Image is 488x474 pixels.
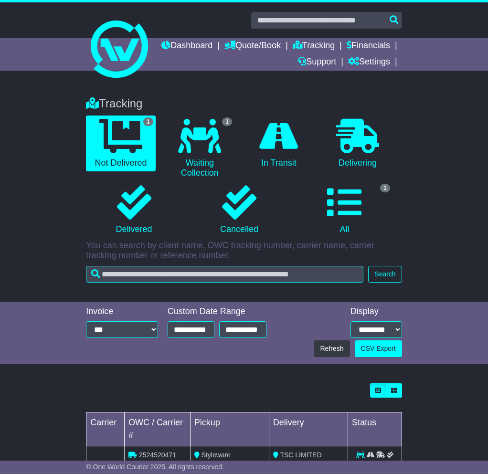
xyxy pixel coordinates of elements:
[86,116,155,172] a: 1 Not Delivered
[348,54,390,71] a: Settings
[368,266,402,283] button: Search
[143,117,153,126] span: 1
[380,184,390,192] span: 1
[161,38,212,54] a: Dashboard
[222,117,232,126] span: 1
[348,412,402,446] td: Status
[86,241,402,261] p: You can search by client name, OWC tracking number, carrier name, carrier tracking number or refe...
[224,38,281,54] a: Quote/Book
[125,412,191,446] td: OWC / Carrier #
[269,412,348,446] td: Delivery
[139,451,176,459] span: 2524520471
[190,412,269,446] td: Pickup
[86,412,125,446] td: Carrier
[323,116,392,172] a: Delivering
[202,451,231,459] span: Styleware
[280,451,321,459] span: TSC LIMITED
[244,116,313,172] a: In Transit
[297,54,336,71] a: Support
[347,38,390,54] a: Financials
[86,182,181,238] a: Delivered
[314,340,350,357] button: Refresh
[350,306,402,317] div: Display
[165,116,234,182] a: 1 Waiting Collection
[168,306,266,317] div: Custom Date Range
[86,306,158,317] div: Invoice
[297,182,392,238] a: 1 All
[191,182,287,238] a: Cancelled
[355,340,402,357] a: CSV Export
[81,97,406,111] div: Tracking
[293,38,335,54] a: Tracking
[86,463,224,471] span: © One World Courier 2025. All rights reserved.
